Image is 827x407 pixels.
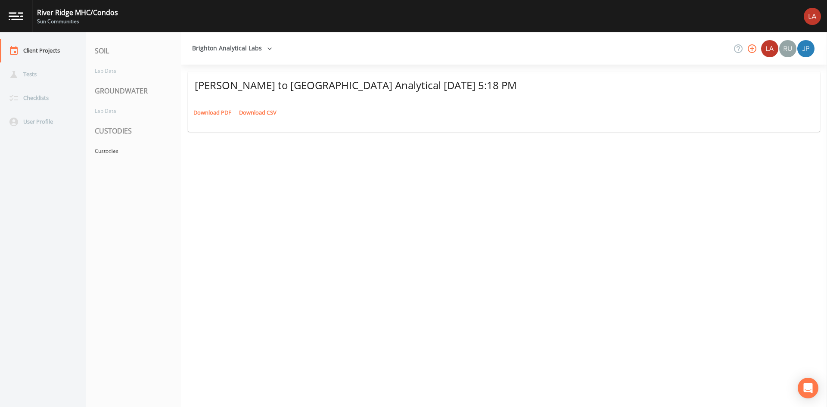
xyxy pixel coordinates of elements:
button: Brighton Analytical Labs [189,40,276,56]
a: Custodies [86,143,172,159]
div: River Ridge MHC/Condos [37,7,118,18]
img: logo [9,12,23,20]
div: Sun Communities [37,18,118,25]
div: Open Intercom Messenger [798,378,818,398]
img: bd2ccfa184a129701e0c260bc3a09f9b [804,8,821,25]
div: GROUNDWATER [86,79,181,103]
a: Lab Data [86,63,172,79]
img: 41241ef155101aa6d92a04480b0d0000 [797,40,815,57]
img: bd2ccfa184a129701e0c260bc3a09f9b [761,40,778,57]
div: [PERSON_NAME] to [GEOGRAPHIC_DATA] Analytical [DATE] 5:18 PM [195,78,813,92]
div: Joshua gere Paul [797,40,815,57]
div: CUSTODIES [86,119,181,143]
div: Russell Schindler [779,40,797,57]
div: Brighton Analytical [761,40,779,57]
a: Download CSV [237,106,279,119]
img: a5c06d64ce99e847b6841ccd0307af82 [779,40,796,57]
a: Download PDF [191,106,233,119]
a: Lab Data [86,103,172,119]
div: SOIL [86,39,181,63]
